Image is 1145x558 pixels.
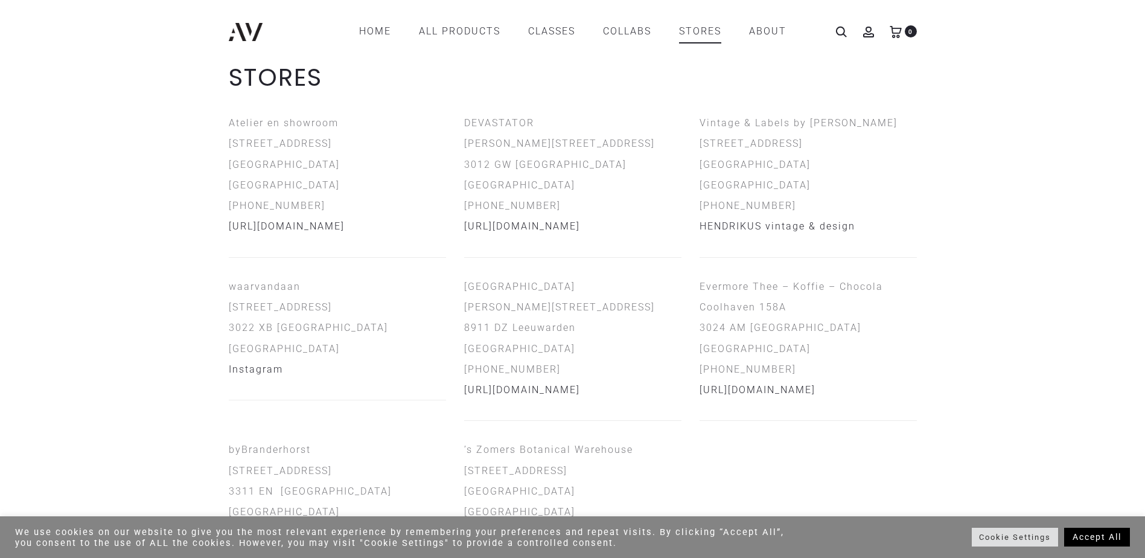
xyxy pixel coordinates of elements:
a: [URL][DOMAIN_NAME] [700,384,815,396]
a: Home [359,21,391,42]
a: Instagram [229,364,283,375]
h1: STORES [229,63,917,92]
a: [URL][DOMAIN_NAME] [464,384,580,396]
div: We use cookies on our website to give you the most relevant experience by remembering your prefer... [15,527,796,548]
a: STORES [679,21,721,42]
p: Atelier en showroom [STREET_ADDRESS] [GEOGRAPHIC_DATA] [GEOGRAPHIC_DATA] [PHONE_NUMBER] [229,113,446,237]
a: [URL][DOMAIN_NAME] [464,220,580,232]
a: Cookie Settings [972,528,1058,547]
a: 0 [890,25,902,37]
a: COLLABS [603,21,651,42]
p: Evermore Thee – Koffie – Chocola Coolhaven 158A 3024 AM [GEOGRAPHIC_DATA] [GEOGRAPHIC_DATA] [PHON... [700,277,917,401]
a: ABOUT [749,21,786,42]
p: waarvandaan [STREET_ADDRESS] 3022 XB [GEOGRAPHIC_DATA] [GEOGRAPHIC_DATA] [229,277,446,380]
span: 0 [905,25,917,37]
a: [URL][DOMAIN_NAME] [229,220,345,232]
a: CLASSES [528,21,575,42]
a: HENDRIKUS vintage & design [700,220,855,232]
p: [GEOGRAPHIC_DATA] [PERSON_NAME][STREET_ADDRESS] 8911 DZ Leeuwarden [GEOGRAPHIC_DATA] [PHONE_NUMBER] [464,277,681,401]
a: Accept All [1064,528,1130,547]
a: All products [419,21,500,42]
p: Vintage & Labels by [PERSON_NAME] [STREET_ADDRESS] [GEOGRAPHIC_DATA] [GEOGRAPHIC_DATA] [PHONE_NUM... [700,113,917,237]
p: DEVASTATOR [PERSON_NAME][STREET_ADDRESS] 3012 GW [GEOGRAPHIC_DATA] [GEOGRAPHIC_DATA] [PHONE_NUMBER] [464,113,681,237]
